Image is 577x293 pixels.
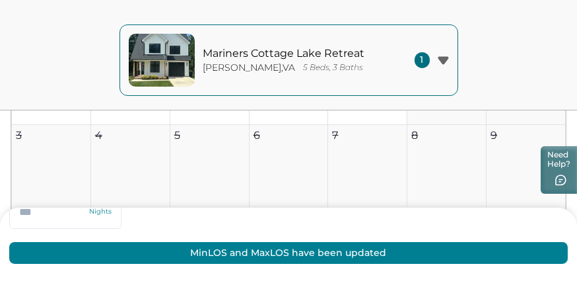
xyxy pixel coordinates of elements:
[119,24,458,96] button: property-coverMariners Cottage Lake Retreat[PERSON_NAME],VA5 Beds, 3 Baths1
[203,62,296,73] p: [PERSON_NAME] , VA
[203,47,382,60] p: Mariners Cottage Lake Retreat
[415,52,430,68] span: 1
[304,63,364,73] p: 5 Beds, 3 Baths
[9,242,568,264] div: MinLOS and MaxLOS have been updated
[129,34,195,87] img: property-cover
